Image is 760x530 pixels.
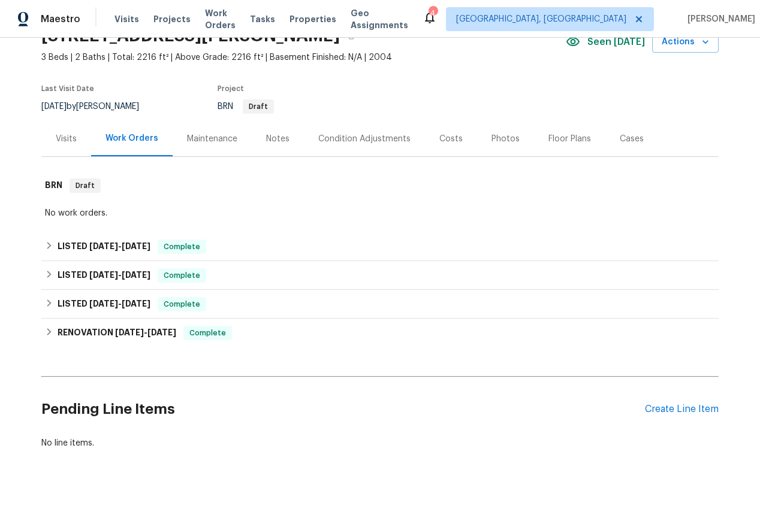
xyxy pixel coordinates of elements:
span: [DATE] [89,242,118,250]
span: Seen [DATE] [587,36,645,48]
span: [DATE] [147,328,176,337]
div: Floor Plans [548,133,591,145]
span: Draft [71,180,99,192]
span: Properties [289,13,336,25]
div: Work Orders [105,132,158,144]
span: - [89,299,150,308]
h6: RENOVATION [58,326,176,340]
span: Draft [244,103,273,110]
span: - [115,328,176,337]
h2: Pending Line Items [41,381,645,437]
div: LISTED [DATE]-[DATE]Complete [41,290,719,319]
span: [DATE] [122,271,150,279]
div: by [PERSON_NAME] [41,99,153,114]
div: LISTED [DATE]-[DATE]Complete [41,261,719,290]
span: Work Orders [205,7,236,31]
span: Visits [114,13,139,25]
div: Cases [620,133,644,145]
span: - [89,271,150,279]
div: Photos [491,133,520,145]
span: Project [218,85,244,92]
span: - [89,242,150,250]
div: 4 [429,7,437,19]
div: RENOVATION [DATE]-[DATE]Complete [41,319,719,347]
button: Actions [652,31,719,53]
h6: BRN [45,178,62,193]
div: No work orders. [45,207,715,219]
h6: LISTED [58,240,150,254]
span: Maestro [41,13,80,25]
span: Complete [159,269,205,281]
div: Notes [266,133,289,145]
span: Complete [159,241,205,253]
span: Actions [662,35,709,50]
span: Projects [153,13,191,25]
span: [DATE] [115,328,144,337]
span: Geo Assignments [351,7,408,31]
div: Costs [439,133,463,145]
span: Tasks [250,15,275,23]
span: [PERSON_NAME] [683,13,755,25]
span: [DATE] [122,242,150,250]
span: Complete [159,298,205,310]
div: Visits [56,133,77,145]
div: Maintenance [187,133,237,145]
span: Complete [185,327,231,339]
div: Create Line Item [645,404,719,415]
div: LISTED [DATE]-[DATE]Complete [41,232,719,261]
div: BRN Draft [41,166,719,205]
span: Last Visit Date [41,85,94,92]
span: [DATE] [122,299,150,308]
div: Condition Adjustments [318,133,411,145]
h2: [STREET_ADDRESS][PERSON_NAME] [41,30,340,42]
div: No line items. [41,437,719,449]
h6: LISTED [58,268,150,283]
span: [DATE] [41,102,67,111]
span: BRN [218,102,274,111]
h6: LISTED [58,297,150,311]
span: [DATE] [89,299,118,308]
span: [DATE] [89,271,118,279]
span: 3 Beds | 2 Baths | Total: 2216 ft² | Above Grade: 2216 ft² | Basement Finished: N/A | 2004 [41,52,566,63]
span: [GEOGRAPHIC_DATA], [GEOGRAPHIC_DATA] [456,13,626,25]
